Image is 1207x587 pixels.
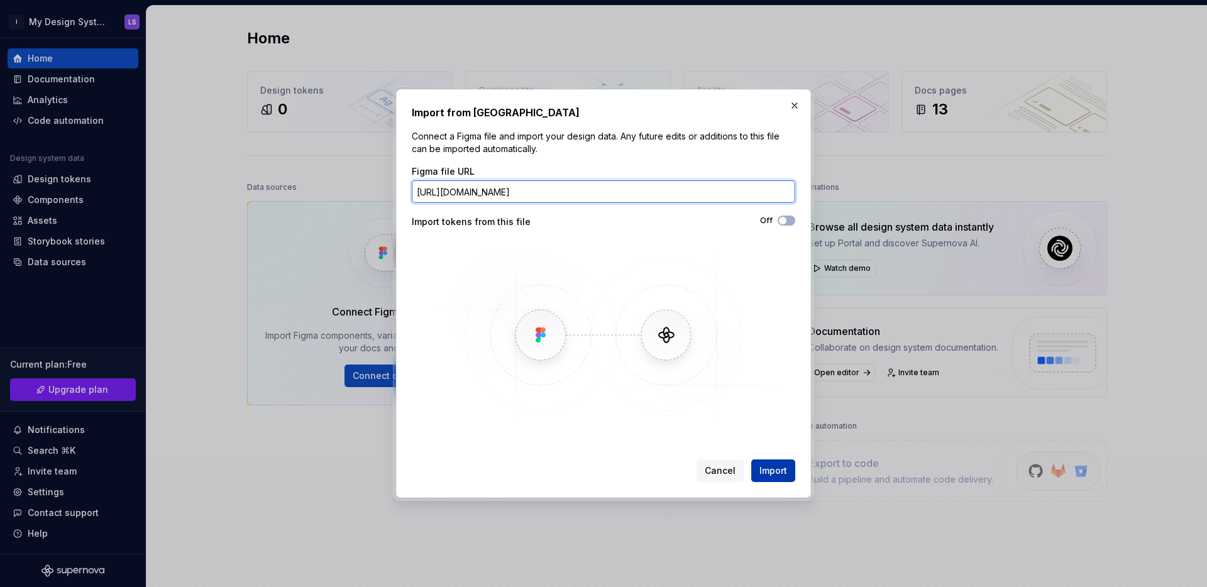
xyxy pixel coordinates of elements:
[759,464,787,477] span: Import
[412,180,795,203] input: https://figma.com/file/...
[412,105,795,120] h2: Import from [GEOGRAPHIC_DATA]
[412,216,603,228] div: Import tokens from this file
[705,464,736,477] span: Cancel
[697,459,744,482] button: Cancel
[412,165,475,178] label: Figma file URL
[412,130,795,155] p: Connect a Figma file and import your design data. Any future edits or additions to this file can ...
[760,216,773,226] label: Off
[751,459,795,482] button: Import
